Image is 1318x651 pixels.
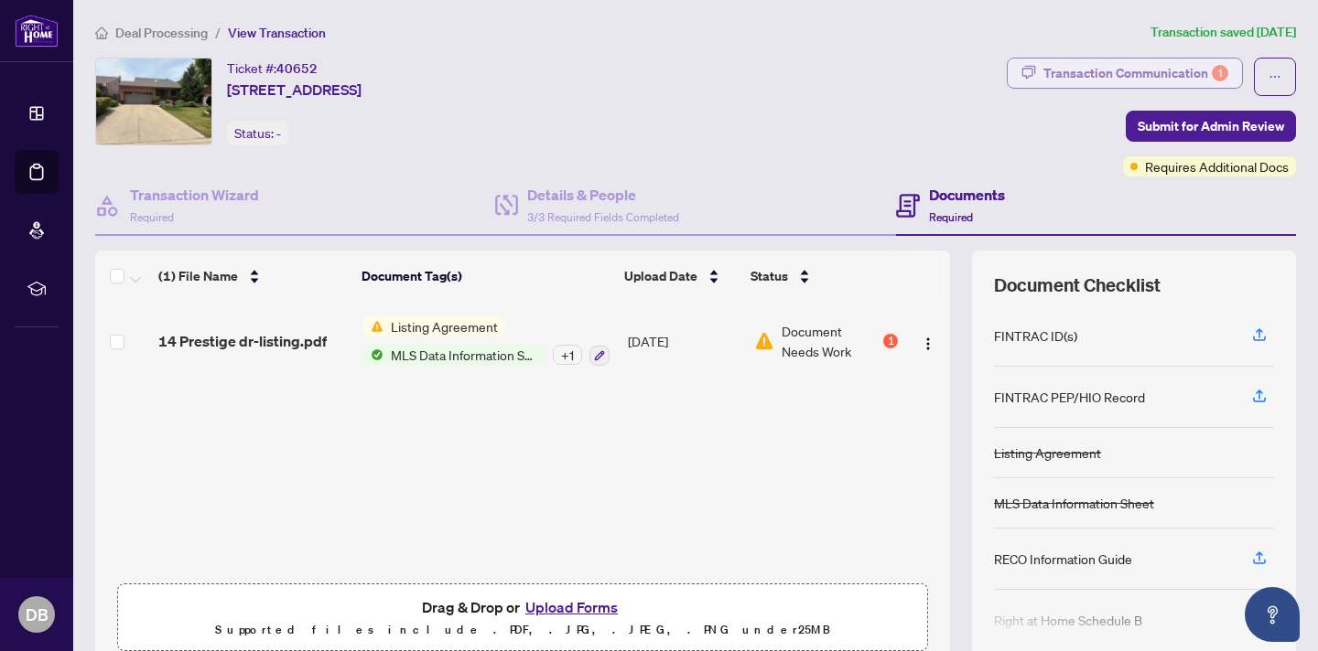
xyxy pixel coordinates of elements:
[617,251,742,302] th: Upload Date
[929,184,1005,206] h4: Documents
[227,58,318,79] div: Ticket #:
[883,334,898,348] div: 1
[782,321,880,361] span: Document Needs Work
[1145,156,1289,176] span: Requires Additional Docs
[384,316,505,336] span: Listing Agreement
[354,251,617,302] th: Document Tag(s)
[384,345,546,365] span: MLS Data Information Sheet
[913,326,943,356] button: Logo
[994,387,1145,407] div: FINTRAC PEP/HIO Record
[743,251,901,302] th: Status
[527,184,679,206] h4: Details & People
[1245,587,1300,642] button: Open asap
[994,325,1077,346] div: FINTRAC ID(s)
[1151,22,1296,43] article: Transaction saved [DATE]
[158,266,238,286] span: (1) File Name
[1043,59,1228,88] div: Transaction Communication
[363,316,384,336] img: Status Icon
[228,25,326,41] span: View Transaction
[1007,58,1243,89] button: Transaction Communication1
[227,79,362,101] span: [STREET_ADDRESS]
[921,336,935,351] img: Logo
[96,59,211,144] img: IMG-40741536_1.jpg
[929,210,973,224] span: Required
[130,210,174,224] span: Required
[151,251,354,302] th: (1) File Name
[1269,70,1281,83] span: ellipsis
[276,125,281,142] span: -
[422,595,623,619] span: Drag & Drop or
[754,331,774,351] img: Document Status
[994,549,1132,569] div: RECO Information Guide
[95,27,108,39] span: home
[276,60,318,77] span: 40652
[227,121,288,145] div: Status:
[363,316,610,366] button: Status IconListing AgreementStatus IconMLS Data Information Sheet+1
[115,25,208,41] span: Deal Processing
[520,595,623,619] button: Upload Forms
[1138,112,1284,141] span: Submit for Admin Review
[129,619,916,641] p: Supported files include .PDF, .JPG, .JPEG, .PNG under 25 MB
[158,330,327,352] span: 14 Prestige dr-listing.pdf
[751,266,788,286] span: Status
[1212,65,1228,81] div: 1
[1126,111,1296,142] button: Submit for Admin Review
[130,184,259,206] h4: Transaction Wizard
[15,14,59,48] img: logo
[624,266,697,286] span: Upload Date
[994,610,1142,630] div: Right at Home Schedule B
[527,210,679,224] span: 3/3 Required Fields Completed
[994,443,1101,463] div: Listing Agreement
[621,302,747,380] td: [DATE]
[215,22,221,43] li: /
[994,493,1154,513] div: MLS Data Information Sheet
[26,602,49,627] span: DB
[994,272,1161,298] span: Document Checklist
[363,345,384,365] img: Status Icon
[553,345,582,365] div: + 1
